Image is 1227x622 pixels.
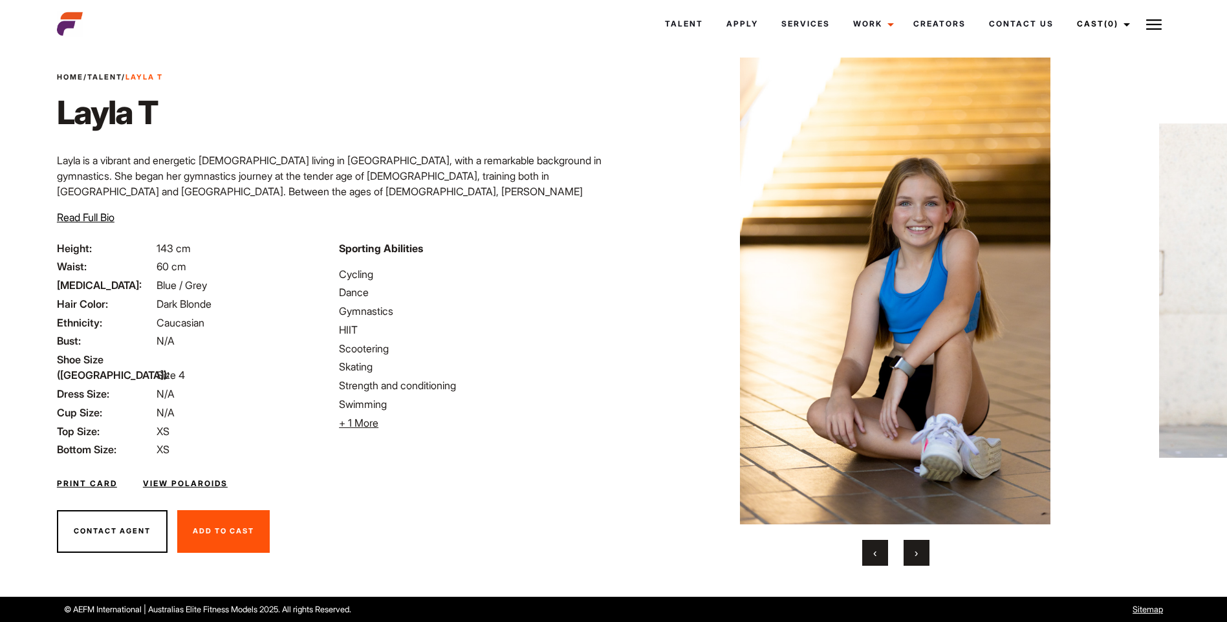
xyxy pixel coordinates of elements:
li: Swimming [339,396,605,412]
span: Dress Size: [57,386,154,402]
button: Read Full Bio [57,209,114,225]
li: Dance [339,284,605,300]
a: Creators [902,6,977,41]
li: Gymnastics [339,303,605,319]
span: Size 4 [157,369,185,381]
span: Next [915,546,918,559]
a: Print Card [57,478,117,489]
span: Bottom Size: [57,442,154,457]
img: Burger icon [1146,17,1162,32]
span: (0) [1104,19,1118,28]
span: 60 cm [157,260,186,273]
span: + 1 More [339,416,378,429]
span: Previous [873,546,876,559]
h1: Layla T [57,93,163,132]
span: N/A [157,334,175,347]
p: © AEFM International | Australias Elite Fitness Models 2025. All rights Reserved. [64,603,699,616]
button: Add To Cast [177,510,270,553]
span: / / [57,72,163,83]
span: Cup Size: [57,405,154,420]
p: Layla is a vibrant and energetic [DEMOGRAPHIC_DATA] living in [GEOGRAPHIC_DATA], with a remarkabl... [57,153,606,246]
a: Talent [87,72,122,81]
span: 143 cm [157,242,191,255]
img: cropped-aefm-brand-fav-22-square.png [57,11,83,37]
a: Services [770,6,842,41]
span: Height: [57,241,154,256]
li: Skating [339,359,605,374]
a: View Polaroids [143,478,228,489]
span: Read Full Bio [57,211,114,224]
span: Top Size: [57,424,154,439]
span: Blue / Grey [157,279,207,292]
a: Contact Us [977,6,1065,41]
span: Bust: [57,333,154,349]
a: Cast(0) [1065,6,1138,41]
span: Shoe Size ([GEOGRAPHIC_DATA]): [57,352,154,383]
li: Scootering [339,341,605,356]
span: Dark Blonde [157,297,212,310]
strong: Sporting Abilities [339,242,423,255]
a: Apply [715,6,770,41]
button: Contact Agent [57,510,168,553]
li: Strength and conditioning [339,378,605,393]
strong: Layla T [125,72,163,81]
a: Sitemap [1133,605,1163,614]
a: Talent [653,6,715,41]
span: N/A [157,406,175,419]
span: Waist: [57,259,154,274]
span: Caucasian [157,316,204,329]
a: Home [57,72,83,81]
a: Work [842,6,902,41]
span: XS [157,443,169,456]
span: [MEDICAL_DATA]: [57,277,154,293]
li: HIIT [339,322,605,338]
span: XS [157,425,169,438]
span: Add To Cast [193,526,254,535]
span: Ethnicity: [57,315,154,330]
span: Hair Color: [57,296,154,312]
li: Cycling [339,266,605,282]
img: 0B5A8771 [644,58,1146,524]
span: N/A [157,387,175,400]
